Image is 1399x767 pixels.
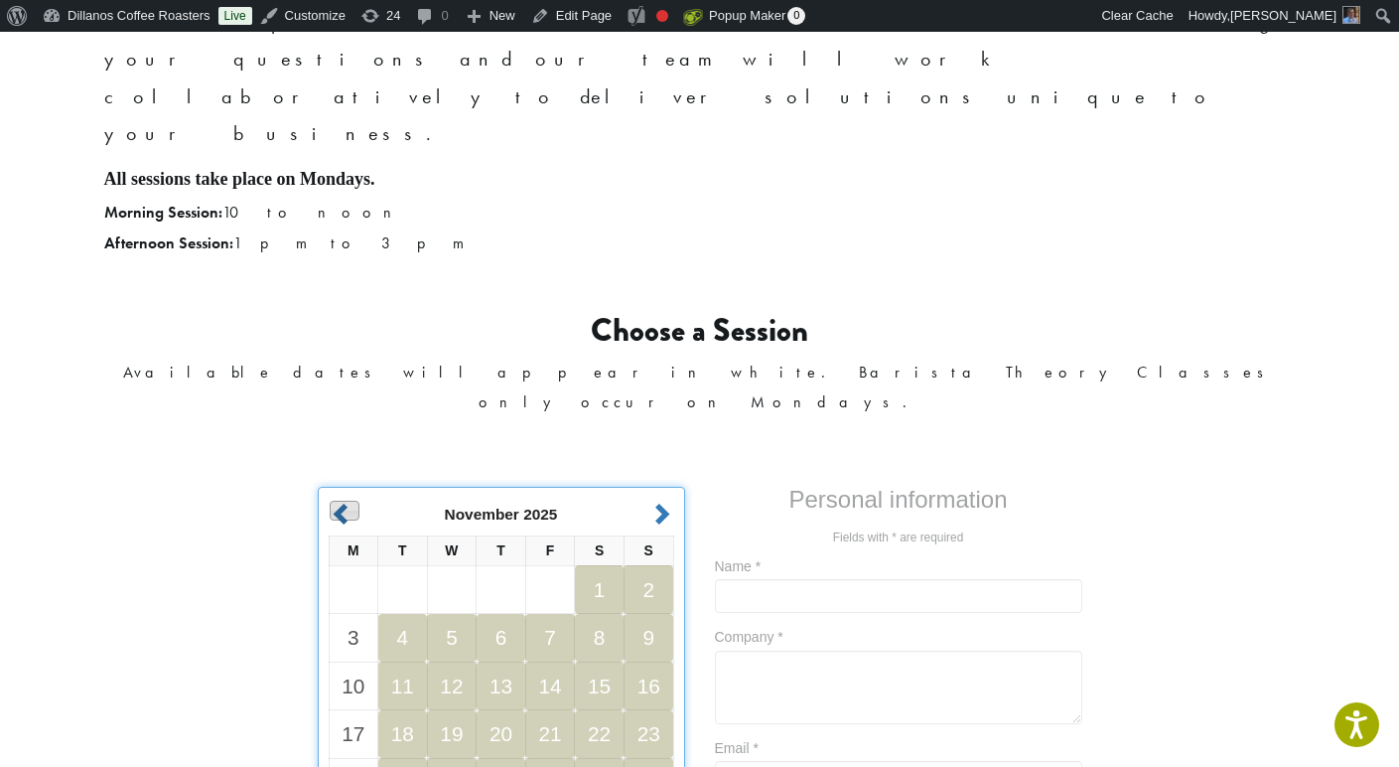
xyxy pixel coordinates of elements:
[656,10,668,22] div: Focus keyphrase not set
[575,618,624,658] a: 8
[330,501,359,521] a: Prev
[625,714,673,754] a: 23
[445,506,519,523] span: November
[644,542,653,558] span: Sunday
[523,506,557,523] span: 2025
[625,618,673,658] a: 9
[330,618,378,658] a: 3
[575,570,624,610] a: 1
[526,618,575,658] a: 7
[575,667,624,706] a: 15
[378,667,427,706] a: 11
[104,169,1296,191] h5: All sessions take place on Mondays.
[398,542,406,558] span: Tuesday
[625,570,673,610] a: 2
[526,667,575,706] a: 14
[575,714,624,754] a: 22
[104,198,1296,257] p: 10 to noon 1 pm to 3 pm
[330,667,378,706] a: 10
[595,542,604,558] span: Saturday
[1230,8,1336,23] span: [PERSON_NAME]
[348,542,359,558] span: Monday
[104,312,1296,350] h3: Choose a Session
[496,542,504,558] span: Thursday
[477,714,525,754] a: 20
[428,618,477,658] a: 5
[428,667,477,706] a: 12
[477,618,525,658] a: 6
[218,7,252,25] a: Live
[625,667,673,706] a: 16
[104,358,1296,417] p: Available dates will appear in white. Barista Theory Classes only occur on Mondays.
[642,502,672,522] a: Next
[526,714,575,754] a: 21
[104,232,233,253] strong: Afternoon Session:
[477,667,525,706] a: 13
[378,618,427,658] a: 4
[546,542,554,558] span: Friday
[378,714,427,754] a: 18
[445,542,458,558] span: Wednesday
[104,202,222,223] strong: Morning Session:
[787,7,805,25] span: 0
[330,714,378,754] a: 17
[428,714,477,754] a: 19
